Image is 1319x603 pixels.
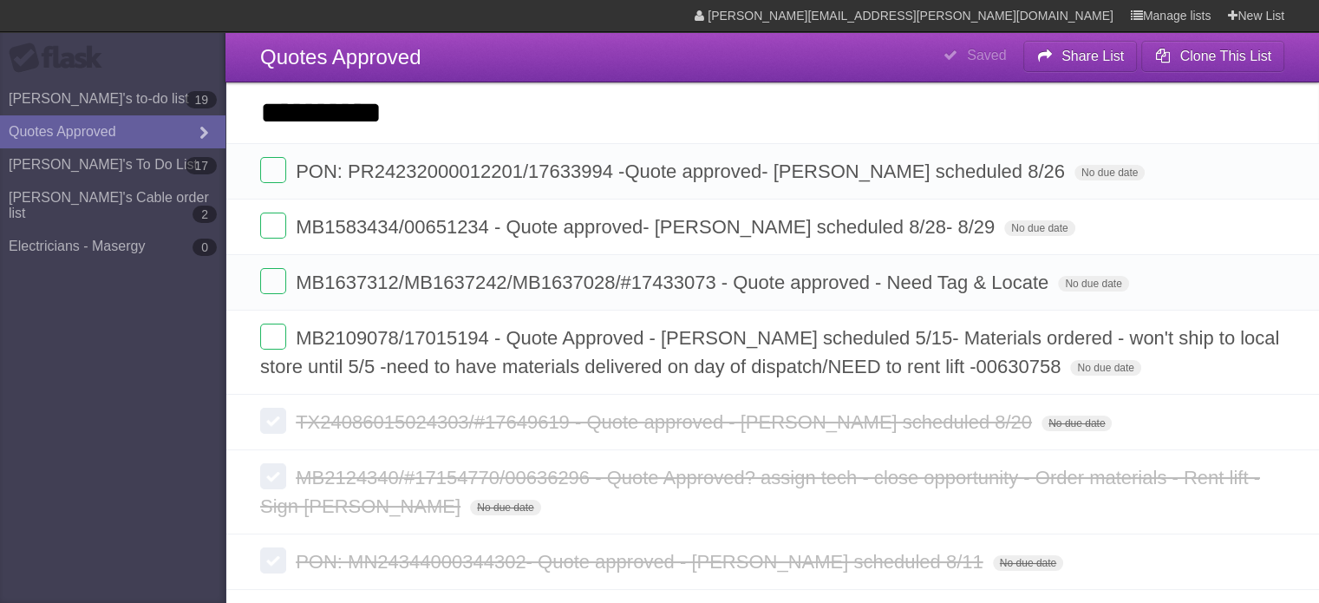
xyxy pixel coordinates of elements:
[296,216,999,238] span: MB1583434/00651234 - Quote approved- [PERSON_NAME] scheduled 8/28- 8/29
[193,239,217,256] b: 0
[1141,41,1284,72] button: Clone This List
[193,206,217,223] b: 2
[296,161,1069,182] span: PON: PR24232000012201/17633994 -Quote approved- [PERSON_NAME] scheduled 8/26
[296,272,1053,293] span: MB1637312/MB1637242/MB1637028/#17433073 - Quote approved - Need Tag & Locate
[470,500,540,515] span: No due date
[1179,49,1271,63] b: Clone This List
[1004,220,1074,236] span: No due date
[260,547,286,574] label: Done
[296,551,987,573] span: PON: MN24344000344302- Quote approved - [PERSON_NAME] scheduled 8/11
[260,213,286,239] label: Done
[1058,276,1128,292] span: No due date
[186,91,217,108] b: 19
[260,327,1279,377] span: MB2109078/17015194 - Quote Approved - [PERSON_NAME] scheduled 5/15- Materials ordered - won't shi...
[1023,41,1138,72] button: Share List
[186,157,217,174] b: 17
[260,408,286,434] label: Done
[9,43,113,74] div: Flask
[1061,49,1124,63] b: Share List
[993,555,1063,571] span: No due date
[1074,165,1145,180] span: No due date
[1070,360,1140,376] span: No due date
[1041,416,1112,431] span: No due date
[260,463,286,489] label: Done
[967,48,1006,62] b: Saved
[260,324,286,350] label: Done
[260,467,1260,517] span: MB2124340/#17154770/00636296 - Quote Approved? assign tech - close opportunity - Order materials ...
[260,268,286,294] label: Done
[260,45,421,69] span: Quotes Approved
[260,157,286,183] label: Done
[296,411,1036,433] span: TX24086015024303/#17649619 - Quote approved - [PERSON_NAME] scheduled 8/20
